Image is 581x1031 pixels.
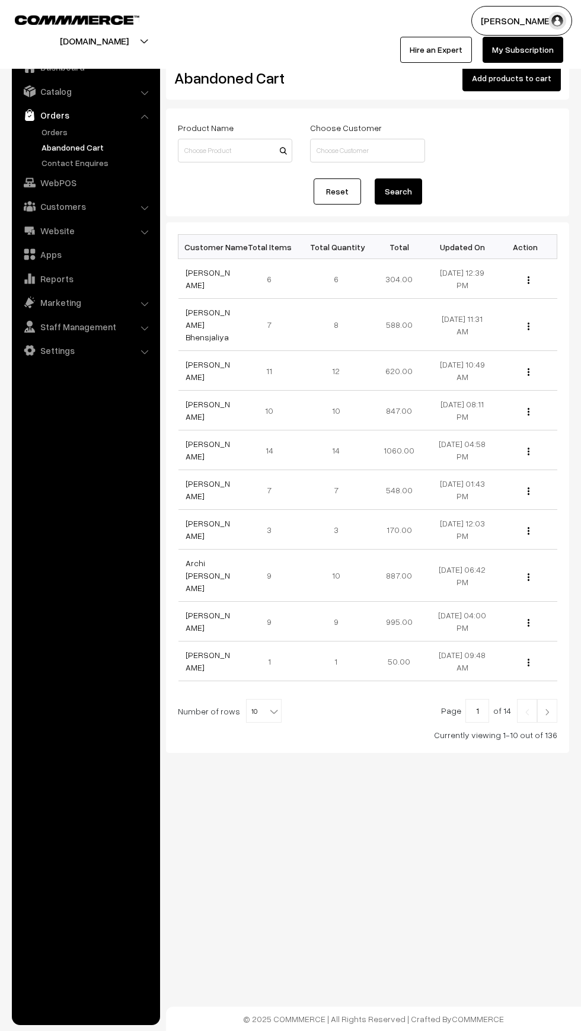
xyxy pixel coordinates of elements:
[431,259,494,299] td: [DATE] 12:39 PM
[375,178,422,205] button: Search
[368,259,431,299] td: 304.00
[305,602,368,641] td: 9
[241,391,305,430] td: 10
[494,235,557,259] th: Action
[186,359,230,382] a: [PERSON_NAME]
[305,351,368,391] td: 12
[528,487,529,495] img: Menu
[493,706,511,716] span: of 14
[314,178,361,205] a: Reset
[166,1007,581,1031] footer: © 2025 COMMMERCE | All Rights Reserved | Crafted By
[15,81,156,102] a: Catalog
[241,235,305,259] th: Total Items
[241,299,305,351] td: 7
[368,235,431,259] th: Total
[186,610,230,633] a: [PERSON_NAME]
[15,340,156,361] a: Settings
[305,641,368,681] td: 1
[39,157,156,169] a: Contact Enquires
[528,619,529,627] img: Menu
[528,408,529,416] img: Menu
[186,478,230,501] a: [PERSON_NAME]
[15,196,156,217] a: Customers
[186,267,230,290] a: [PERSON_NAME]
[431,550,494,602] td: [DATE] 06:42 PM
[186,558,230,593] a: Archi [PERSON_NAME]
[39,141,156,154] a: Abandoned Cart
[431,299,494,351] td: [DATE] 11:31 AM
[15,220,156,241] a: Website
[431,602,494,641] td: [DATE] 04:00 PM
[241,430,305,470] td: 14
[178,705,240,717] span: Number of rows
[528,527,529,535] img: Menu
[305,235,368,259] th: Total Quantity
[368,430,431,470] td: 1060.00
[246,699,282,723] span: 10
[368,641,431,681] td: 50.00
[247,700,281,723] span: 10
[305,550,368,602] td: 10
[305,391,368,430] td: 10
[431,430,494,470] td: [DATE] 04:58 PM
[305,510,368,550] td: 3
[310,122,382,134] label: Choose Customer
[528,659,529,666] img: Menu
[368,470,431,510] td: 548.00
[452,1014,504,1024] a: COMMMERCE
[368,351,431,391] td: 620.00
[186,439,230,461] a: [PERSON_NAME]
[528,573,529,581] img: Menu
[522,708,532,716] img: Left
[241,470,305,510] td: 7
[15,316,156,337] a: Staff Management
[186,518,230,541] a: [PERSON_NAME]
[368,602,431,641] td: 995.00
[241,351,305,391] td: 11
[174,69,291,87] h2: Abandoned Cart
[368,510,431,550] td: 170.00
[305,299,368,351] td: 8
[542,708,553,716] img: Right
[441,706,461,716] span: Page
[528,323,529,330] img: Menu
[400,37,472,63] a: Hire an Expert
[548,12,566,30] img: user
[528,368,529,376] img: Menu
[15,244,156,265] a: Apps
[241,259,305,299] td: 6
[431,351,494,391] td: [DATE] 10:49 AM
[186,650,230,672] a: [PERSON_NAME]
[15,104,156,126] a: Orders
[15,292,156,313] a: Marketing
[178,122,234,134] label: Product Name
[305,430,368,470] td: 14
[241,510,305,550] td: 3
[471,6,572,36] button: [PERSON_NAME]…
[528,276,529,284] img: Menu
[368,550,431,602] td: 887.00
[431,470,494,510] td: [DATE] 01:43 PM
[241,602,305,641] td: 9
[368,391,431,430] td: 847.00
[241,641,305,681] td: 1
[15,268,156,289] a: Reports
[431,641,494,681] td: [DATE] 09:48 AM
[241,550,305,602] td: 9
[186,307,230,342] a: [PERSON_NAME] Bhensjaliya
[15,12,119,26] a: COMMMERCE
[462,65,561,91] button: Add products to cart
[528,448,529,455] img: Menu
[431,391,494,430] td: [DATE] 08:11 PM
[305,470,368,510] td: 7
[178,139,292,162] input: Choose Product
[178,729,557,741] div: Currently viewing 1-10 out of 136
[39,126,156,138] a: Orders
[368,299,431,351] td: 588.00
[305,259,368,299] td: 6
[15,172,156,193] a: WebPOS
[483,37,563,63] a: My Subscription
[431,235,494,259] th: Updated On
[431,510,494,550] td: [DATE] 12:03 PM
[18,26,170,56] button: [DOMAIN_NAME]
